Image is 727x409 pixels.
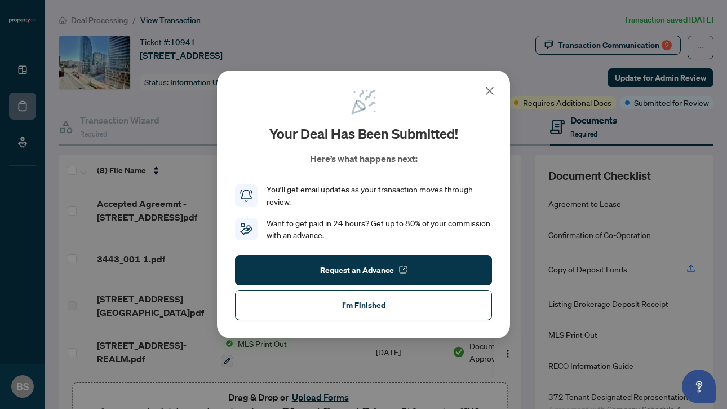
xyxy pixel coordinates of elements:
[310,152,418,165] p: Here’s what happens next:
[320,261,394,279] span: Request an Advance
[235,255,492,285] button: Request an Advance
[342,296,385,314] span: I'm Finished
[267,217,492,242] div: Want to get paid in 24 hours? Get up to 80% of your commission with an advance.
[267,183,492,208] div: You’ll get email updates as your transaction moves through review.
[269,125,458,143] h2: Your deal has been submitted!
[235,290,492,320] button: I'm Finished
[682,370,716,403] button: Open asap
